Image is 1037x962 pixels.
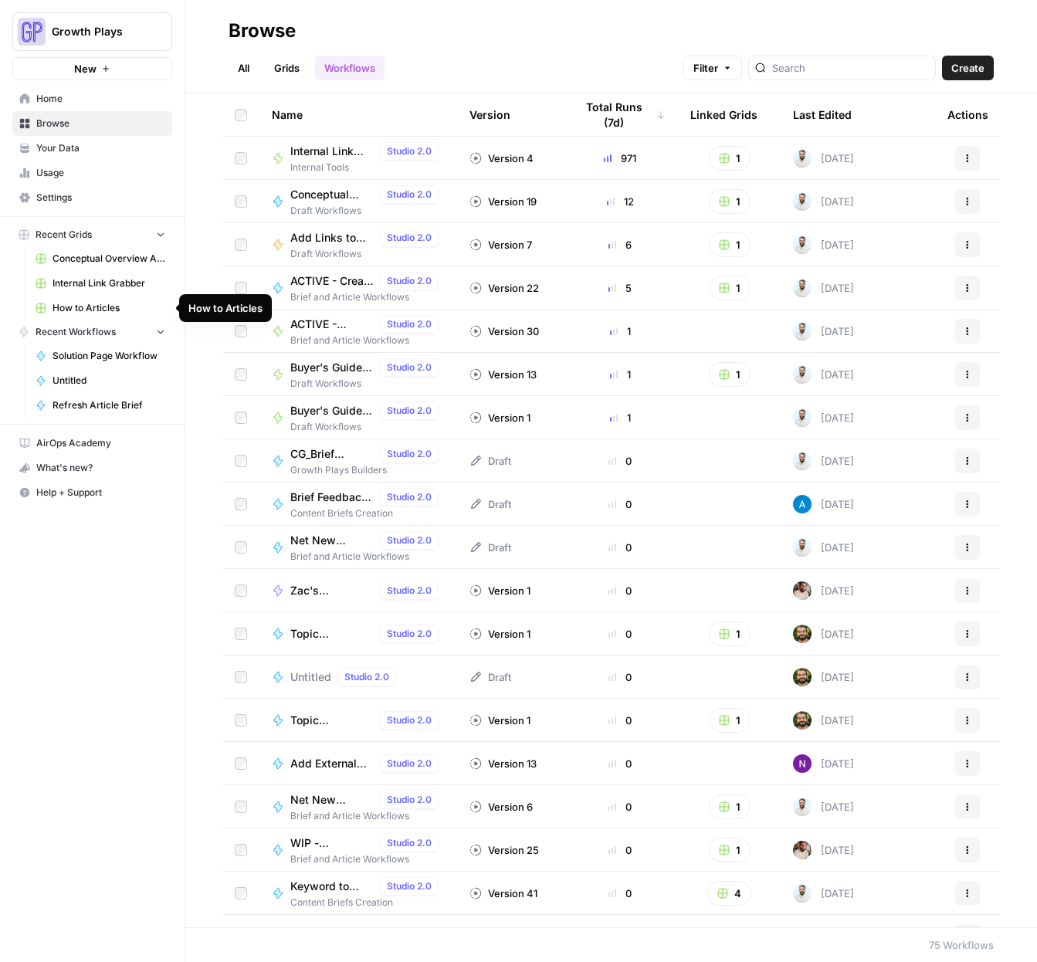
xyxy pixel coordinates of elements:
img: odyn83o5p1wan4k8cy2vh2ud1j9q [793,149,812,168]
span: Brief and Article Workflows [290,852,445,866]
span: Conceptual Overview Article Grid [53,252,165,266]
div: [DATE] [793,279,854,297]
div: 1 [574,410,666,425]
span: Refresh Article Brief [53,398,165,412]
div: [DATE] [793,322,854,340]
a: Buyer's Guide Brief WorkflowStudio 2.0Draft Workflows [272,401,445,434]
button: New [12,57,172,80]
span: Net New Solution Page [290,792,374,808]
button: Workspace: Growth Plays [12,12,172,51]
div: [DATE] [793,625,854,643]
span: Internal Link Grabber [53,276,165,290]
span: Untitled [290,669,331,685]
span: Brief Feedback Editor (AirOps Builders) [290,489,374,505]
div: [DATE] [793,235,854,254]
span: Brief and Article Workflows [290,809,445,823]
button: Create [942,56,994,80]
a: UntitledStudio 2.0 [272,668,445,686]
span: Studio 2.0 [387,490,432,504]
a: Net New Solution PageStudio 2.0Brief and Article Workflows [272,791,445,823]
div: Version 13 [469,367,537,382]
img: o3cqybgnmipr355j8nz4zpq1mc6x [793,495,812,513]
a: Internal Link GrabberStudio 2.0Internal Tools [272,142,445,174]
div: 0 [574,453,666,469]
a: ACTIVE - Create Brief WorkflowStudio 2.0Brief and Article Workflows [272,272,445,304]
div: Version 22 [469,280,539,296]
a: Add Links to DraftsStudio 2.0Draft Workflows [272,229,445,261]
span: Conceptual Overview Article Generator [290,187,374,202]
div: 0 [574,626,666,642]
span: Studio 2.0 [387,584,432,598]
button: 1 [709,622,751,646]
div: [DATE] [793,711,854,730]
span: AirOps Academy [36,436,165,450]
span: Draft Workflows [290,420,445,434]
span: Create [951,60,984,76]
span: Studio 2.0 [387,231,432,245]
img: kedmmdess6i2jj5txyq6cw0yj4oc [793,754,812,773]
span: Help + Support [36,486,165,500]
span: Brief and Article Workflows [290,290,445,304]
a: Workflows [315,56,385,80]
span: Studio 2.0 [387,879,432,893]
span: Recent Workflows [36,325,116,339]
a: Topic Evaluation Workflow - JHStudio 2.0 [272,711,445,730]
span: Keyword to Content Brief [290,879,374,894]
button: 1 [709,794,751,819]
span: Draft Workflows [290,204,445,218]
a: Home [12,86,172,111]
img: odyn83o5p1wan4k8cy2vh2ud1j9q [793,279,812,297]
img: 09vqwntjgx3gjwz4ea1r9l7sj8gc [793,841,812,859]
a: Grids [265,56,309,80]
div: Version 1 [469,626,530,642]
div: [DATE] [793,798,854,816]
img: 7n9g0vcyosf9m799tx179q68c4d8 [793,625,812,643]
button: Recent Grids [12,223,172,246]
a: Buyer's Guide Content WorkflowStudio 2.0Draft Workflows [272,358,445,391]
span: Studio 2.0 [387,404,432,418]
span: Growth Plays [52,24,145,39]
img: odyn83o5p1wan4k8cy2vh2ud1j9q [793,538,812,557]
div: 0 [574,713,666,728]
a: How to Articles [29,296,172,320]
div: 0 [574,540,666,555]
span: Studio 2.0 [387,274,432,288]
div: Last Edited [793,93,852,136]
span: Studio 2.0 [387,793,432,807]
span: Topic Evaluation Workflow - [PERSON_NAME] [290,626,374,642]
div: Version [469,93,510,136]
span: Buyer's Guide Content Workflow [290,360,374,375]
img: 7n9g0vcyosf9m799tx179q68c4d8 [793,711,812,730]
a: CG_Brief WorkflowStudio 2.0Growth Plays Builders [272,445,445,477]
img: kedmmdess6i2jj5txyq6cw0yj4oc [793,927,812,946]
span: Add Links to Drafts [290,230,374,246]
button: 1 [709,708,751,733]
a: Solution Page Workflow [29,344,172,368]
a: Zac's Playground (Testing)Studio 2.0 [272,581,445,600]
a: All [229,56,259,80]
div: [DATE] [793,581,854,600]
span: Zac's Playground (Testing) [290,583,374,598]
div: 0 [574,756,666,771]
button: What's new? [12,456,172,480]
a: Brief Feedback Editor (AirOps Builders)Studio 2.0Content Briefs Creation [272,488,445,520]
span: Filter [693,60,718,76]
span: Brief and Article Workflows [290,334,445,347]
span: Studio 2.0 [387,361,432,374]
button: Help + Support [12,480,172,505]
button: 1 [709,362,751,387]
div: Draft [469,540,511,555]
div: Version 4 [469,151,534,166]
span: Growth Plays Builders [290,463,445,477]
img: Growth Plays Logo [18,18,46,46]
div: 6 [574,237,666,252]
div: [DATE] [793,668,854,686]
a: Settings [12,185,172,210]
a: Keyword to Content BriefStudio 2.0Content Briefs Creation [272,877,445,909]
div: Linked Grids [690,93,757,136]
span: ACTIVE - Refresh Brief Workflow [290,317,374,332]
div: [DATE] [793,149,854,168]
a: Conceptual Overview Article Grid [29,246,172,271]
a: Topic Evaluation Workflow - [PERSON_NAME]Studio 2.0 [272,625,445,643]
button: Recent Workflows [12,320,172,344]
